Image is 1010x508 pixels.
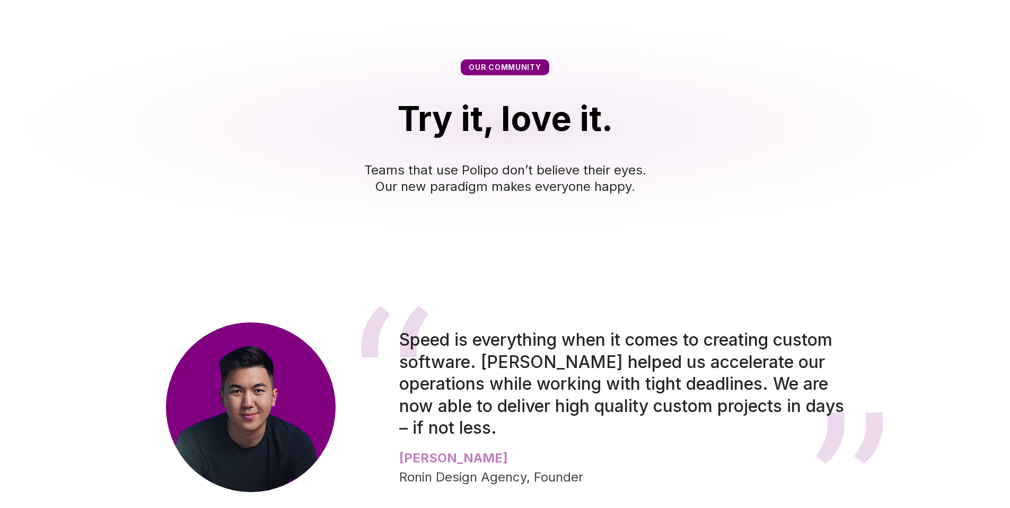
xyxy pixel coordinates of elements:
span: Try it, love it. [398,98,613,139]
span: Speed is everything when it comes to creating custom software. [PERSON_NAME] helped us accelerate... [399,329,849,438]
span: Teams that use Polipo don’t believe their eyes. Our new paradigm makes everyone happy. [364,162,646,194]
span: [PERSON_NAME] [399,450,508,466]
span: Our community [469,63,541,72]
span: Ronin Design Agency, Founder [399,469,583,485]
